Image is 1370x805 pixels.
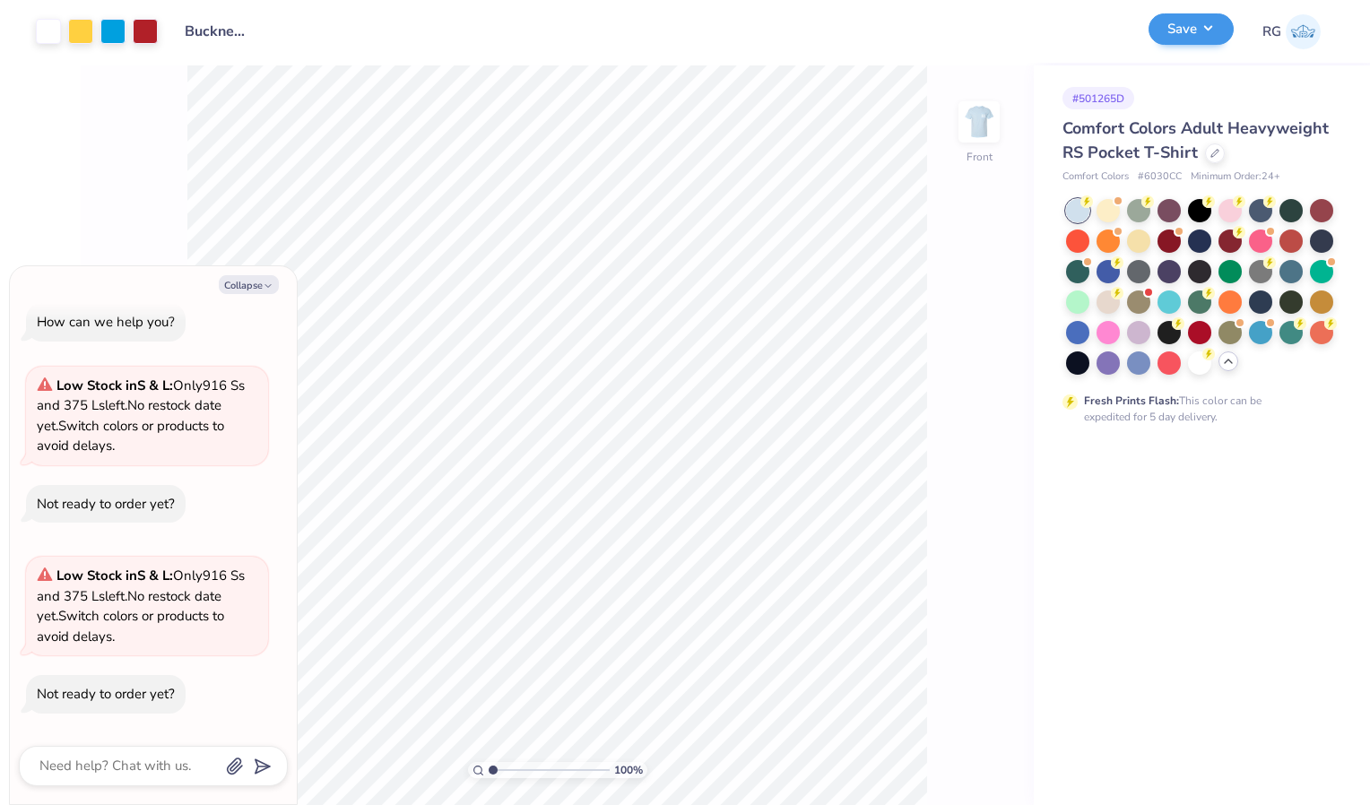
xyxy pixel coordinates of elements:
[1262,14,1321,49] a: RG
[37,313,175,331] div: How can we help you?
[1084,394,1179,408] strong: Fresh Prints Flash:
[1149,13,1234,45] button: Save
[37,567,245,645] span: Only 916 Ss and 375 Ls left. Switch colors or products to avoid delays.
[1084,393,1305,425] div: This color can be expedited for 5 day delivery.
[614,762,643,778] span: 100 %
[37,396,221,435] span: No restock date yet.
[1062,169,1129,185] span: Comfort Colors
[1191,169,1280,185] span: Minimum Order: 24 +
[37,587,221,626] span: No restock date yet.
[56,377,173,394] strong: Low Stock in S & L :
[1262,22,1281,42] span: RG
[56,567,173,584] strong: Low Stock in S & L :
[219,275,279,294] button: Collapse
[1138,169,1182,185] span: # 6030CC
[1062,87,1134,109] div: # 501265D
[967,149,993,165] div: Front
[37,495,175,513] div: Not ready to order yet?
[1062,117,1329,163] span: Comfort Colors Adult Heavyweight RS Pocket T-Shirt
[37,685,175,703] div: Not ready to order yet?
[37,377,245,455] span: Only 916 Ss and 375 Ls left. Switch colors or products to avoid delays.
[1286,14,1321,49] img: Rinah Gallo
[171,13,259,49] input: Untitled Design
[961,104,997,140] img: Front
